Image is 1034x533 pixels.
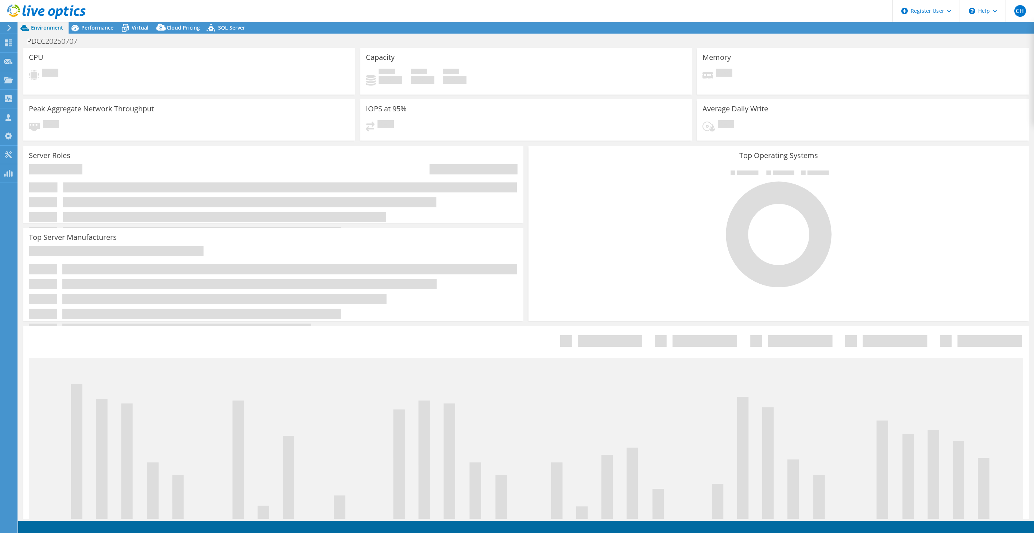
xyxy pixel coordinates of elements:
span: Pending [718,120,734,130]
h3: Top Server Manufacturers [29,233,117,241]
svg: \n [969,8,975,14]
span: Performance [81,24,113,31]
h1: PDCC20250707 [24,37,89,45]
h3: IOPS at 95% [366,105,407,113]
h4: 0 GiB [379,76,402,84]
h3: Average Daily Write [702,105,768,113]
h3: Top Operating Systems [534,152,1023,160]
h3: Capacity [366,53,395,61]
span: Environment [31,24,63,31]
h4: 0 GiB [411,76,434,84]
span: CH [1014,5,1026,17]
span: Free [411,69,427,76]
span: Virtual [132,24,148,31]
h3: Memory [702,53,731,61]
h3: Peak Aggregate Network Throughput [29,105,154,113]
span: Pending [716,69,732,78]
span: Used [379,69,395,76]
span: Pending [42,69,58,78]
span: SQL Server [218,24,245,31]
span: Cloud Pricing [167,24,200,31]
h3: Server Roles [29,152,70,160]
h3: CPU [29,53,43,61]
h4: 0 GiB [443,76,466,84]
span: Pending [43,120,59,130]
span: Pending [377,120,394,130]
span: Total [443,69,459,76]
